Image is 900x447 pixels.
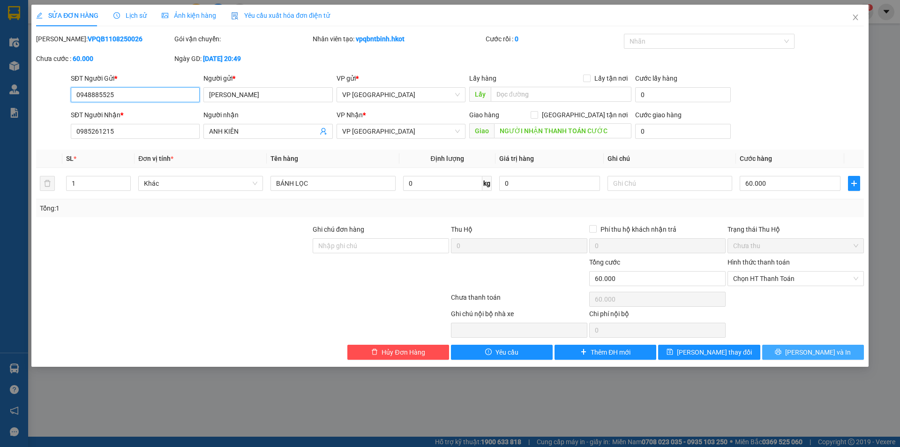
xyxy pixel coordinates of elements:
[356,35,405,43] b: vpqbntbinh.hkot
[848,176,860,191] button: plus
[597,224,680,235] span: Phí thu hộ khách nhận trả
[604,150,736,168] th: Ghi chú
[451,309,587,323] div: Ghi chú nội bộ nhà xe
[589,309,726,323] div: Chi phí nội bộ
[203,110,332,120] div: Người nhận
[342,124,460,138] span: VP Ninh Bình
[589,258,620,266] span: Tổng cước
[727,224,864,235] div: Trạng thái Thu Hộ
[451,226,472,233] span: Thu Hộ
[469,87,491,102] span: Lấy
[491,87,631,102] input: Dọc đường
[494,123,631,138] input: Dọc đường
[538,110,631,120] span: [GEOGRAPHIC_DATA] tận nơi
[174,53,311,64] div: Ngày GD:
[451,345,553,360] button: exclamation-circleYêu cầu
[499,155,534,162] span: Giá trị hàng
[727,258,790,266] label: Hình thức thanh toán
[382,347,425,357] span: Hủy Đơn Hàng
[635,87,731,102] input: Cước lấy hàng
[88,35,142,43] b: VPQB1108250026
[36,34,172,44] div: [PERSON_NAME]:
[40,176,55,191] button: delete
[71,73,200,83] div: SĐT Người Gửi
[113,12,120,19] span: clock-circle
[113,12,147,19] span: Lịch sử
[174,34,311,44] div: Gói vận chuyển:
[591,73,631,83] span: Lấy tận nơi
[677,347,752,357] span: [PERSON_NAME] thay đổi
[231,12,330,19] span: Yêu cầu xuất hóa đơn điện tử
[36,12,98,19] span: SỬA ĐƠN HÀNG
[555,345,656,360] button: plusThêm ĐH mới
[313,226,364,233] label: Ghi chú đơn hàng
[658,345,760,360] button: save[PERSON_NAME] thay đổi
[486,34,622,44] div: Cước rồi :
[162,12,168,19] span: picture
[342,88,460,102] span: VP Quảng Bình
[71,110,200,120] div: SĐT Người Nhận
[762,345,864,360] button: printer[PERSON_NAME] và In
[203,55,241,62] b: [DATE] 20:49
[591,347,630,357] span: Thêm ĐH mới
[371,349,378,356] span: delete
[469,111,499,119] span: Giao hàng
[733,239,858,253] span: Chưa thu
[469,123,494,138] span: Giao
[270,176,395,191] input: VD: Bàn, Ghế
[635,124,731,139] input: Cước giao hàng
[36,12,43,19] span: edit
[320,128,327,135] span: user-add
[775,349,781,356] span: printer
[785,347,851,357] span: [PERSON_NAME] và In
[667,349,673,356] span: save
[162,12,216,19] span: Ảnh kiện hàng
[607,176,732,191] input: Ghi Chú
[495,347,518,357] span: Yêu cầu
[515,35,518,43] b: 0
[347,345,449,360] button: deleteHủy Đơn Hàng
[469,75,496,82] span: Lấy hàng
[848,180,860,187] span: plus
[231,12,239,20] img: icon
[66,155,74,162] span: SL
[36,53,172,64] div: Chưa cước :
[138,155,173,162] span: Đơn vị tính
[203,73,332,83] div: Người gửi
[733,272,858,286] span: Chọn HT Thanh Toán
[40,203,347,213] div: Tổng: 1
[635,111,682,119] label: Cước giao hàng
[337,73,465,83] div: VP gửi
[635,75,677,82] label: Cước lấy hàng
[450,292,588,309] div: Chưa thanh toán
[740,155,772,162] span: Cước hàng
[842,5,869,31] button: Close
[580,349,587,356] span: plus
[482,176,492,191] span: kg
[144,176,257,190] span: Khác
[313,238,449,253] input: Ghi chú đơn hàng
[73,55,93,62] b: 60.000
[337,111,363,119] span: VP Nhận
[313,34,484,44] div: Nhân viên tạo:
[852,14,859,21] span: close
[431,155,464,162] span: Định lượng
[485,349,492,356] span: exclamation-circle
[270,155,298,162] span: Tên hàng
